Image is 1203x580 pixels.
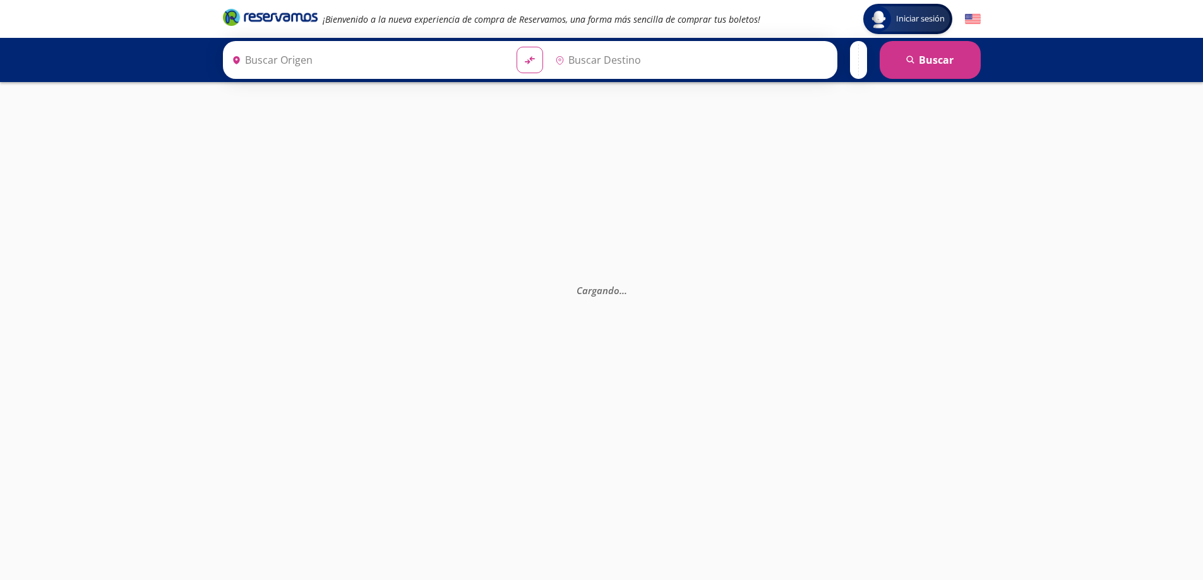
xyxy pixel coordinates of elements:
[323,13,760,25] em: ¡Bienvenido a la nueva experiencia de compra de Reservamos, una forma más sencilla de comprar tus...
[227,44,507,76] input: Buscar Origen
[965,11,981,27] button: English
[577,283,627,296] em: Cargando
[223,8,318,30] a: Brand Logo
[622,283,625,296] span: .
[550,44,830,76] input: Buscar Destino
[223,8,318,27] i: Brand Logo
[880,41,981,79] button: Buscar
[625,283,627,296] span: .
[891,13,950,25] span: Iniciar sesión
[619,283,622,296] span: .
